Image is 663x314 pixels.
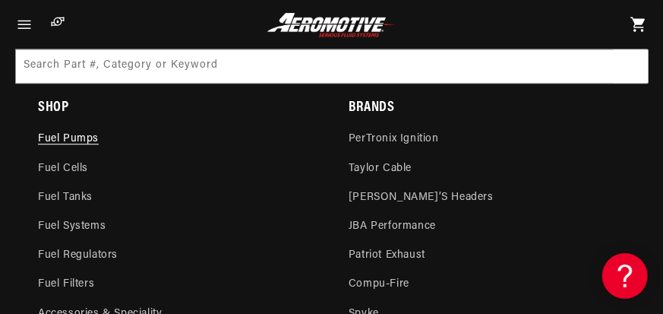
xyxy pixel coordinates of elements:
[38,154,88,183] a: Fuel Cells
[349,183,494,212] a: [PERSON_NAME]’s Headers
[614,49,647,83] button: Search Part #, Category or Keyword
[349,270,409,299] a: Compu-Fire
[349,132,439,154] a: PerTronix Ignition
[349,212,436,241] a: JBA Performance
[16,49,649,83] input: Search Part #, Category or Keyword
[349,154,412,183] a: Taylor Cable
[38,183,93,212] a: Fuel Tanks
[349,241,425,270] a: Patriot Exhaust
[38,212,106,241] a: Fuel Systems
[38,241,118,270] a: Fuel Regulators
[264,12,399,37] img: Aeromotive
[38,132,99,154] a: Fuel Pumps
[38,270,94,299] a: Fuel Filters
